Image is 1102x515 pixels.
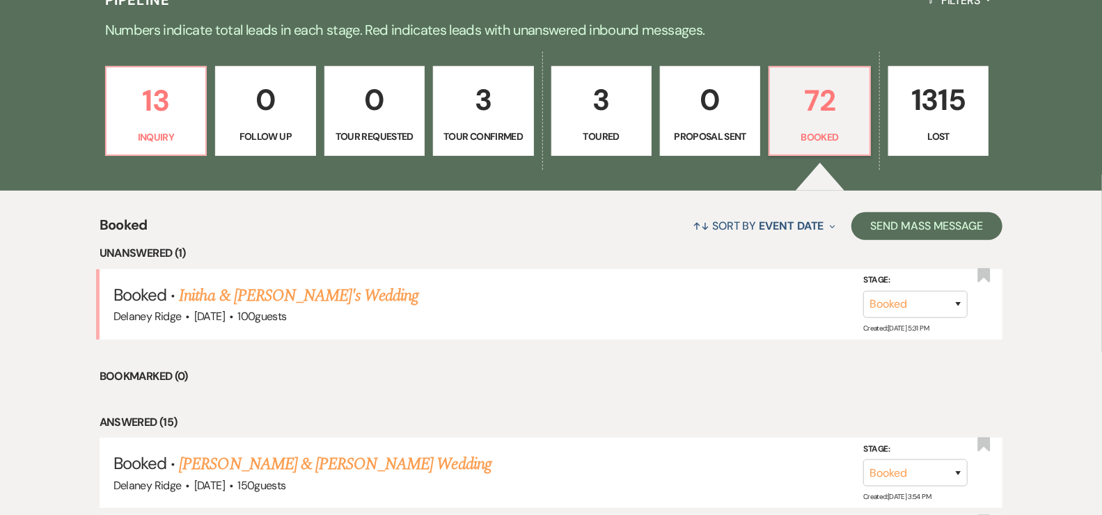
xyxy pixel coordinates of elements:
p: Toured [560,129,643,144]
span: Created: [DATE] 5:31 PM [863,324,929,333]
span: Event Date [759,219,824,233]
span: [DATE] [194,478,225,493]
span: Booked [113,284,166,306]
span: Booked [113,452,166,474]
a: [PERSON_NAME] & [PERSON_NAME] Wedding [179,452,491,477]
p: Proposal Sent [669,129,751,144]
li: Answered (15) [100,413,1003,431]
label: Stage: [863,273,968,288]
a: 3Tour Confirmed [433,66,533,157]
p: 3 [442,77,524,123]
p: 0 [224,77,306,123]
p: Tour Requested [333,129,416,144]
p: 0 [669,77,751,123]
a: 0Tour Requested [324,66,425,157]
span: ↑↓ [693,219,709,233]
a: 0Follow Up [215,66,315,157]
a: Initha & [PERSON_NAME]'s Wedding [179,283,418,308]
button: Send Mass Message [851,212,1003,240]
p: Follow Up [224,129,306,144]
p: 1315 [897,77,979,123]
span: 150 guests [237,478,285,493]
p: Numbers indicate total leads in each stage. Red indicates leads with unanswered inbound messages. [50,19,1053,41]
p: 72 [778,77,860,124]
span: 100 guests [237,309,286,324]
p: Inquiry [115,129,197,145]
p: 13 [115,77,197,124]
label: Stage: [863,442,968,457]
p: Lost [897,129,979,144]
p: 0 [333,77,416,123]
li: Unanswered (1) [100,244,1003,262]
li: Bookmarked (0) [100,367,1003,386]
span: Booked [100,214,148,244]
a: 3Toured [551,66,652,157]
p: 3 [560,77,643,123]
a: 1315Lost [888,66,989,157]
span: Delaney Ridge [113,478,182,493]
span: Delaney Ridge [113,309,182,324]
p: Tour Confirmed [442,129,524,144]
p: Booked [778,129,860,145]
span: Created: [DATE] 3:54 PM [863,492,931,501]
button: Sort By Event Date [687,207,840,244]
a: 13Inquiry [105,66,207,157]
a: 0Proposal Sent [660,66,760,157]
a: 72Booked [769,66,870,157]
span: [DATE] [194,309,225,324]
